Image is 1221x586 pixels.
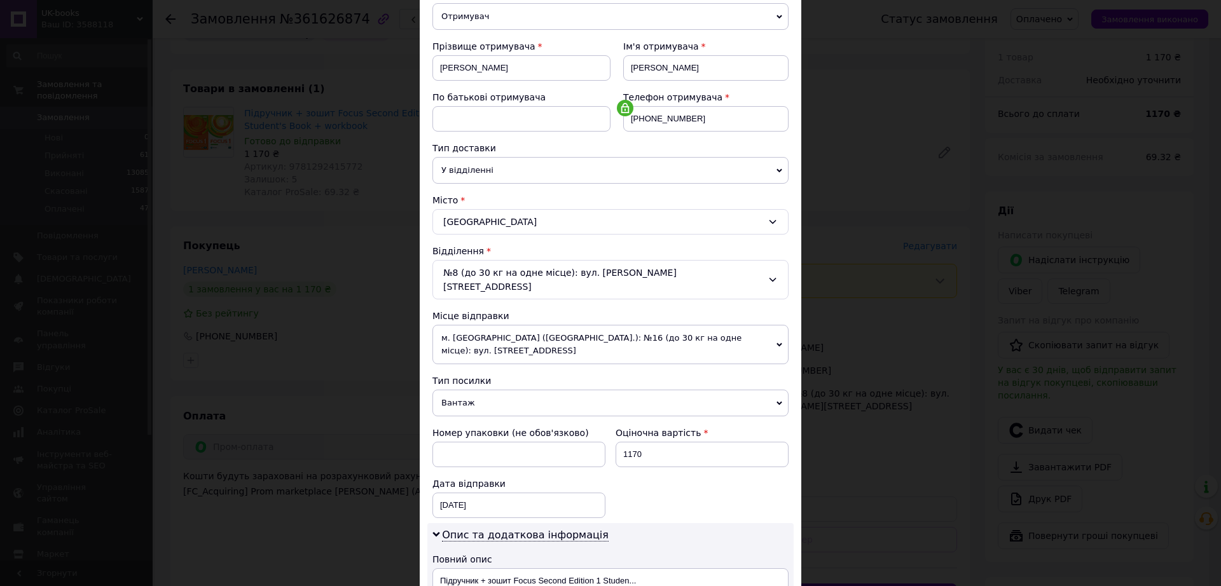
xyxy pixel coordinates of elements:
[432,157,789,184] span: У відділенні
[442,529,609,542] span: Опис та додаткова інформація
[623,106,789,132] input: +380
[623,92,722,102] span: Телефон отримувача
[432,426,605,439] div: Номер упаковки (не обов'язково)
[432,143,496,153] span: Тип доставки
[432,92,546,102] span: По батькові отримувача
[432,209,789,235] div: [GEOGRAPHIC_DATA]
[432,553,789,566] div: Повний опис
[432,376,491,386] span: Тип посилки
[432,41,535,51] span: Прізвище отримувача
[432,260,789,299] div: №8 (до 30 кг на одне місце): вул. [PERSON_NAME][STREET_ADDRESS]
[432,3,789,30] span: Отримувач
[432,245,789,257] div: Відділення
[623,41,699,51] span: Ім'я отримувача
[432,194,789,207] div: Місто
[616,426,789,439] div: Оціночна вартість
[432,325,789,364] span: м. [GEOGRAPHIC_DATA] ([GEOGRAPHIC_DATA].): №16 (до 30 кг на одне місце): вул. [STREET_ADDRESS]
[432,311,509,321] span: Місце відправки
[432,477,605,490] div: Дата відправки
[432,390,789,416] span: Вантаж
